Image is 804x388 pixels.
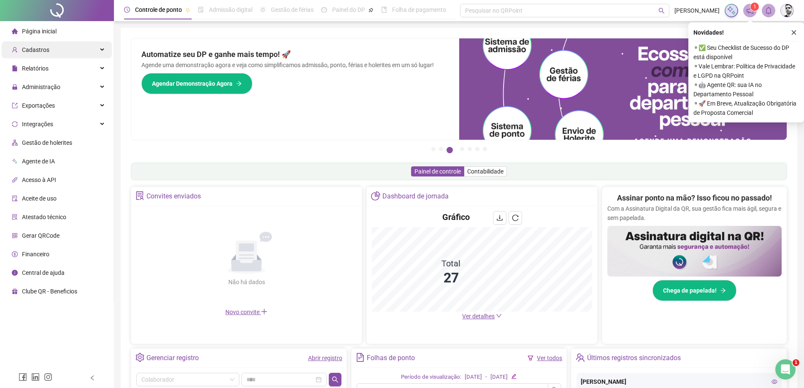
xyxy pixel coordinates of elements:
[22,84,60,90] span: Administração
[198,7,204,13] span: file-done
[225,309,268,315] span: Novo convite
[727,6,736,15] img: sparkle-icon.fc2bf0ac1784a2077858766a79e2daf3.svg
[401,373,461,382] div: Período de visualização:
[22,121,53,128] span: Integrações
[663,286,717,295] span: Chega de papelada!
[22,28,57,35] span: Página inicial
[465,373,482,382] div: [DATE]
[22,139,72,146] span: Gestão de holerites
[750,3,759,11] sup: 1
[22,251,49,258] span: Financeiro
[431,147,436,151] button: 1
[607,226,782,277] img: banner%2F02c71560-61a6-44d4-94b9-c8ab97240462.png
[468,147,472,151] button: 5
[693,99,799,117] span: ⚬ 🚀 Em Breve, Atualização Obrigatória de Proposta Comercial
[12,233,18,239] span: qrcode
[658,8,665,14] span: search
[382,189,449,203] div: Dashboard de jornada
[528,355,533,361] span: filter
[22,232,60,239] span: Gerar QRCode
[12,103,18,109] span: export
[12,270,18,276] span: info-circle
[19,373,27,381] span: facebook
[447,147,453,153] button: 3
[185,8,190,13] span: pushpin
[209,6,252,13] span: Admissão digital
[381,7,387,13] span: book
[617,192,772,204] h2: Assinar ponto na mão? Isso ficou no passado!
[720,288,726,293] span: arrow-right
[356,353,365,362] span: file-text
[12,288,18,294] span: gift
[12,214,18,220] span: solution
[124,7,130,13] span: clock-circle
[581,377,777,386] div: [PERSON_NAME]
[22,65,49,72] span: Relatórios
[22,195,57,202] span: Aceite de uso
[22,46,49,53] span: Cadastros
[22,102,55,109] span: Exportações
[459,38,787,140] img: banner%2Fd57e337e-a0d3-4837-9615-f134fc33a8e6.png
[496,313,502,319] span: down
[392,6,446,13] span: Folha de pagamento
[587,351,681,365] div: Últimos registros sincronizados
[462,313,502,320] a: Ver detalhes down
[371,191,380,200] span: pie-chart
[12,28,18,34] span: home
[462,313,495,320] span: Ver detalhes
[22,214,66,220] span: Atestado técnico
[652,280,736,301] button: Chega de papelada!
[793,359,799,366] span: 1
[12,47,18,53] span: user-add
[321,7,327,13] span: dashboard
[22,288,77,295] span: Clube QR - Beneficios
[442,211,470,223] h4: Gráfico
[576,353,585,362] span: team
[693,62,799,80] span: ⚬ Vale Lembrar: Política de Privacidade e LGPD na QRPoint
[135,6,182,13] span: Controle de ponto
[490,373,508,382] div: [DATE]
[765,7,772,14] span: bell
[332,376,338,383] span: search
[460,147,464,151] button: 4
[44,373,52,381] span: instagram
[12,65,18,71] span: file
[775,359,796,380] iframe: Intercom live chat
[89,375,95,381] span: left
[12,121,18,127] span: sync
[607,204,782,222] p: Com a Assinatura Digital da QR, sua gestão fica mais ágil, segura e sem papelada.
[439,147,443,151] button: 2
[236,81,242,87] span: arrow-right
[693,80,799,99] span: ⚬ 🤖 Agente QR: sua IA no Departamento Pessoal
[467,168,504,175] span: Contabilidade
[674,6,720,15] span: [PERSON_NAME]
[22,158,55,165] span: Agente de IA
[753,4,756,10] span: 1
[260,7,266,13] span: sun
[141,73,252,94] button: Agendar Demonstração Agora
[332,6,365,13] span: Painel do DP
[414,168,461,175] span: Painel de controle
[141,49,449,60] h2: Automatize seu DP e ganhe mais tempo! 🚀
[693,28,724,37] span: Novidades !
[537,355,562,361] a: Ver todos
[475,147,479,151] button: 6
[781,4,793,17] img: 78320
[135,191,144,200] span: solution
[367,351,415,365] div: Folhas de ponto
[141,60,449,70] p: Agende uma demonstração agora e veja como simplificamos admissão, ponto, férias e holerites em um...
[22,176,56,183] span: Acesso à API
[791,30,797,35] span: close
[152,79,233,88] span: Agendar Demonstração Agora
[12,140,18,146] span: apartment
[12,251,18,257] span: dollar
[746,7,754,14] span: notification
[496,214,503,221] span: download
[146,351,199,365] div: Gerenciar registro
[308,355,342,361] a: Abrir registro
[31,373,40,381] span: linkedin
[12,195,18,201] span: audit
[135,353,144,362] span: setting
[368,8,374,13] span: pushpin
[261,308,268,315] span: plus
